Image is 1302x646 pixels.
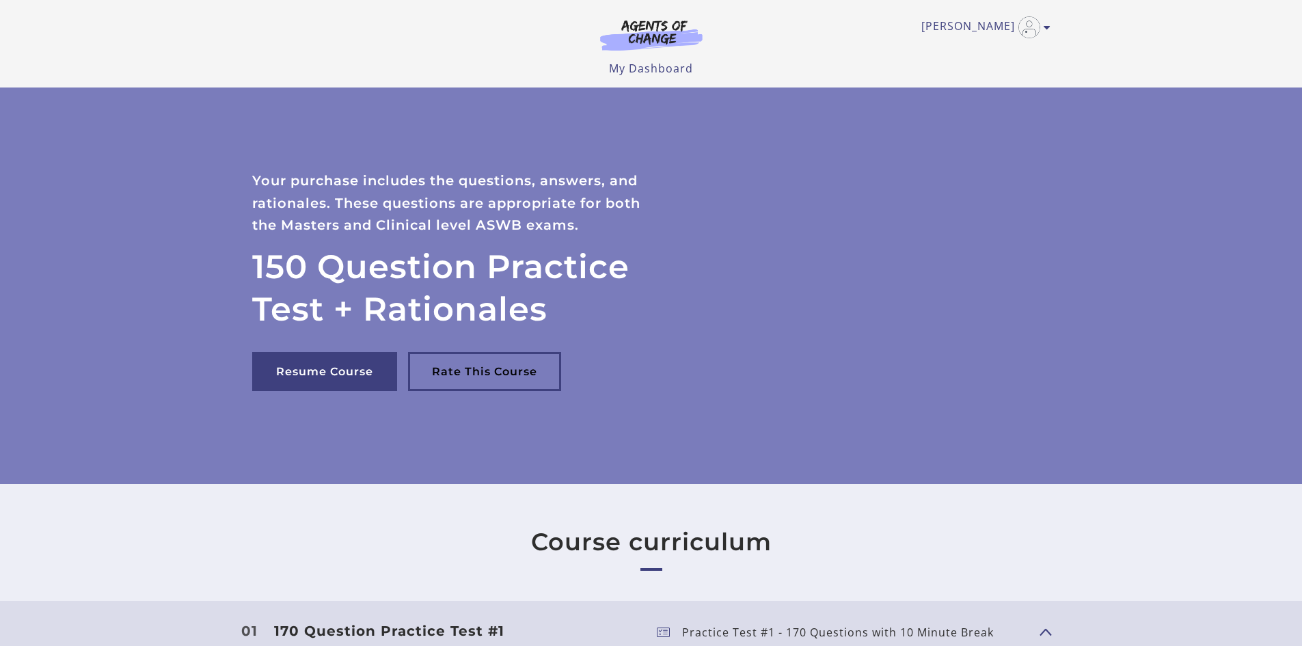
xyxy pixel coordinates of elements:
[252,245,651,331] h2: 150 Question Practice Test + Rationales
[274,623,635,639] h3: 170 Question Practice Test #1
[682,627,1005,638] p: Practice Test #1 - 170 Questions with 10 Minute Break
[609,61,693,76] a: My Dashboard
[586,19,717,51] img: Agents of Change Logo
[252,170,651,237] p: Your purchase includes the questions, answers, and rationales. These questions are appropriate fo...
[241,624,258,638] span: 01
[531,528,772,556] h2: Course curriculum
[921,16,1044,38] a: Toggle menu
[252,352,397,391] a: Resume Course
[408,352,561,391] a: Rate This Course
